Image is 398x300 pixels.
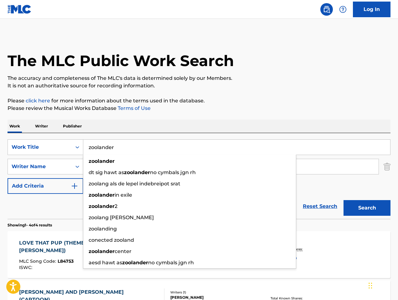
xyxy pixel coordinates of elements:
[8,231,390,278] a: LOVE THAT PUP (THEME FROM [PERSON_NAME] & [PERSON_NAME])MLC Song Code:L84753ISWC:Writers (1)[PERS...
[8,222,52,228] p: Showing 1 - 4 of 4 results
[170,290,255,295] div: Writers ( 1 )
[89,181,180,187] span: zoolang als de lepel indebreipot srat
[89,192,115,198] strong: zoolander
[58,258,74,264] span: L84753
[115,248,132,254] span: center
[150,169,196,175] span: no cymbals jgn rh
[148,260,194,266] span: no cymbals jgn rh
[89,169,124,175] span: dt sig hawt as
[8,105,390,112] p: Please review the Musical Works Database
[115,192,132,198] span: in exile
[71,182,78,190] img: 9d2ae6d4665cec9f34b9.svg
[8,75,390,82] p: The accuracy and completeness of The MLC's data is determined solely by our Members.
[323,6,330,13] img: search
[320,3,333,16] a: Public Search
[339,6,347,13] img: help
[8,5,32,14] img: MLC Logo
[89,215,154,220] span: zoolang [PERSON_NAME]
[89,248,115,254] strong: zoolander
[19,258,58,264] span: MLC Song Code :
[8,97,390,105] p: Please for more information about the terms used in the database.
[12,163,68,170] div: Writer Name
[8,120,22,133] p: Work
[89,226,117,232] span: zoolanding
[89,260,122,266] span: aesd hawt as
[89,158,115,164] strong: zoolander
[124,169,150,175] strong: zoolander
[300,199,340,213] a: Reset Search
[26,98,50,104] a: click here
[367,270,398,300] iframe: Chat Widget
[384,159,390,174] img: Delete Criterion
[8,178,83,194] button: Add Criteria
[8,82,390,90] p: It is not an authoritative source for recording information.
[19,239,159,254] div: LOVE THAT PUP (THEME FROM [PERSON_NAME] & [PERSON_NAME])
[89,237,134,243] span: conected zooland
[89,203,115,209] strong: zoolander
[116,105,151,111] a: Terms of Use
[33,120,50,133] p: Writer
[115,203,117,209] span: 2
[8,139,390,219] form: Search Form
[344,200,390,216] button: Search
[61,120,84,133] p: Publisher
[19,265,34,270] span: ISWC :
[12,143,68,151] div: Work Title
[8,51,234,70] h1: The MLC Public Work Search
[369,276,372,295] div: Drag
[337,3,349,16] div: Help
[122,260,148,266] strong: zoolander
[353,2,390,17] a: Log In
